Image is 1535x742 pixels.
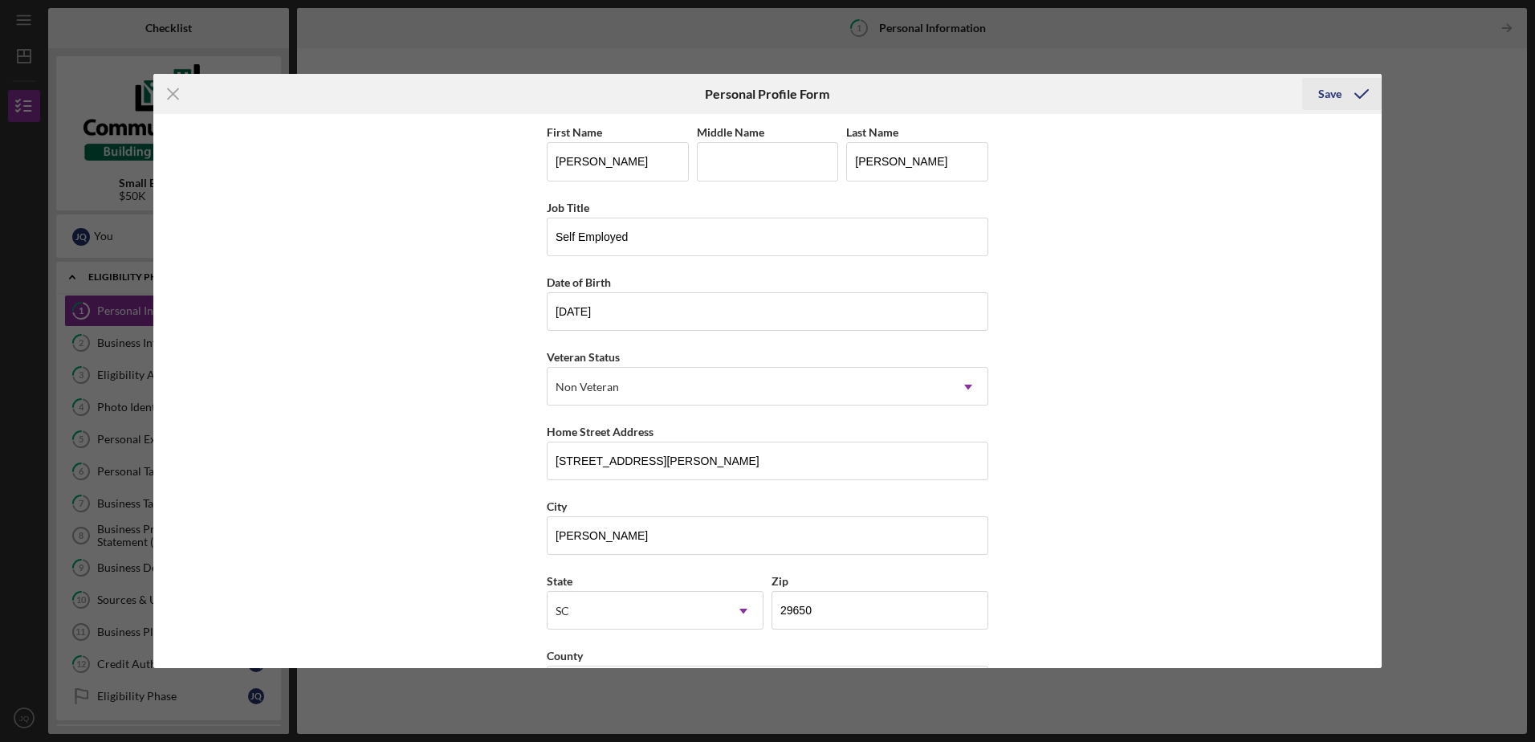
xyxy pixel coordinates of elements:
[547,425,653,438] label: Home Street Address
[772,574,788,588] label: Zip
[547,499,567,513] label: City
[547,649,583,662] label: County
[547,201,589,214] label: Job Title
[1318,78,1342,110] div: Save
[1302,78,1382,110] button: Save
[547,125,602,139] label: First Name
[846,125,898,139] label: Last Name
[556,381,619,393] div: Non Veteran
[556,605,569,618] div: SC
[547,275,611,289] label: Date of Birth
[697,125,764,139] label: Middle Name
[705,87,829,101] h6: Personal Profile Form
